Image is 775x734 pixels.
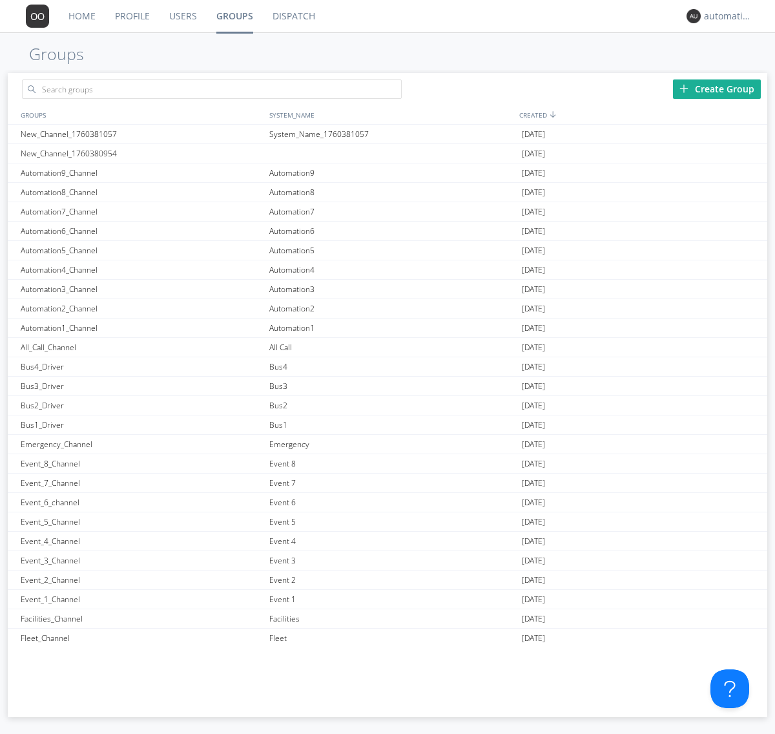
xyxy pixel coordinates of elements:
div: Facilities_Channel [17,609,266,628]
span: [DATE] [522,280,545,299]
span: [DATE] [522,512,545,532]
span: [DATE] [522,629,545,648]
div: Event 3 [266,551,519,570]
div: All Call [266,338,519,357]
div: Event 2 [266,571,519,589]
div: Automation7 [266,202,519,221]
div: SYSTEM_NAME [266,105,516,124]
div: Automation9 [266,163,519,182]
div: Bus2 [266,396,519,415]
div: GROUPS [17,105,263,124]
div: Event_3_Channel [17,551,266,570]
div: Automation8 [266,183,519,202]
img: 373638.png [26,5,49,28]
div: Automation6 [266,222,519,240]
a: Automation6_ChannelAutomation6[DATE] [8,222,767,241]
div: Automation3 [266,280,519,299]
a: Automation3_ChannelAutomation3[DATE] [8,280,767,299]
span: [DATE] [522,183,545,202]
a: Automation2_ChannelAutomation2[DATE] [8,299,767,319]
a: Automation5_ChannelAutomation5[DATE] [8,241,767,260]
span: [DATE] [522,590,545,609]
a: Bus1_DriverBus1[DATE] [8,415,767,435]
a: Event_5_ChannelEvent 5[DATE] [8,512,767,532]
a: Event_6_channelEvent 6[DATE] [8,493,767,512]
div: Event_8_Channel [17,454,266,473]
div: Bus2_Driver [17,396,266,415]
div: Facilities [266,609,519,628]
span: [DATE] [522,260,545,280]
div: Emergency_Channel [17,435,266,454]
span: [DATE] [522,609,545,629]
span: [DATE] [522,299,545,319]
span: [DATE] [522,144,545,163]
a: Event_7_ChannelEvent 7[DATE] [8,474,767,493]
a: Automation9_ChannelAutomation9[DATE] [8,163,767,183]
div: Event_5_Channel [17,512,266,531]
div: Event 4 [266,532,519,550]
div: CREATED [516,105,767,124]
div: New_Channel_1760381057 [17,125,266,143]
div: Event 6 [266,493,519,512]
div: Automation3_Channel [17,280,266,299]
div: Automation5_Channel [17,241,266,260]
div: Automation6_Channel [17,222,266,240]
div: Emergency [266,435,519,454]
a: Automation1_ChannelAutomation1[DATE] [8,319,767,338]
span: [DATE] [522,571,545,590]
a: Fleet_ChannelFleet[DATE] [8,629,767,648]
a: Automation7_ChannelAutomation7[DATE] [8,202,767,222]
span: [DATE] [522,474,545,493]
span: [DATE] [522,454,545,474]
input: Search groups [22,79,402,99]
a: New_Channel_1760381057System_Name_1760381057[DATE] [8,125,767,144]
div: Bus1 [266,415,519,434]
div: Automation4 [266,260,519,279]
div: System_Name_1760381057 [266,125,519,143]
a: Automation4_ChannelAutomation4[DATE] [8,260,767,280]
div: Event 5 [266,512,519,531]
span: [DATE] [522,551,545,571]
div: Event 1 [266,590,519,609]
a: New_Channel_1760380954[DATE] [8,144,767,163]
div: Event 7 [266,474,519,492]
span: [DATE] [522,125,545,144]
a: Emergency_ChannelEmergency[DATE] [8,435,767,454]
div: Automation1_Channel [17,319,266,337]
div: Bus4_Driver [17,357,266,376]
div: Event 8 [266,454,519,473]
span: [DATE] [522,435,545,454]
div: Automation8_Channel [17,183,266,202]
div: Automation9_Channel [17,163,266,182]
a: Event_8_ChannelEvent 8[DATE] [8,454,767,474]
span: [DATE] [522,493,545,512]
div: Event_1_Channel [17,590,266,609]
span: [DATE] [522,377,545,396]
span: [DATE] [522,202,545,222]
iframe: Toggle Customer Support [710,669,749,708]
div: Automation5 [266,241,519,260]
div: Bus4 [266,357,519,376]
div: Event_7_Channel [17,474,266,492]
span: [DATE] [522,338,545,357]
div: Event_6_channel [17,493,266,512]
div: Bus1_Driver [17,415,266,434]
div: Automation4_Channel [17,260,266,279]
span: [DATE] [522,222,545,241]
span: [DATE] [522,396,545,415]
div: Event_2_Channel [17,571,266,589]
a: Facilities_ChannelFacilities[DATE] [8,609,767,629]
a: Event_2_ChannelEvent 2[DATE] [8,571,767,590]
span: [DATE] [522,415,545,435]
a: Bus3_DriverBus3[DATE] [8,377,767,396]
img: plus.svg [679,84,688,93]
span: [DATE] [522,241,545,260]
a: Bus2_DriverBus2[DATE] [8,396,767,415]
div: Event_4_Channel [17,532,266,550]
div: Fleet [266,629,519,647]
a: All_Call_ChannelAll Call[DATE] [8,338,767,357]
a: Bus4_DriverBus4[DATE] [8,357,767,377]
span: [DATE] [522,319,545,338]
a: Event_3_ChannelEvent 3[DATE] [8,551,767,571]
div: Create Group [673,79,761,99]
